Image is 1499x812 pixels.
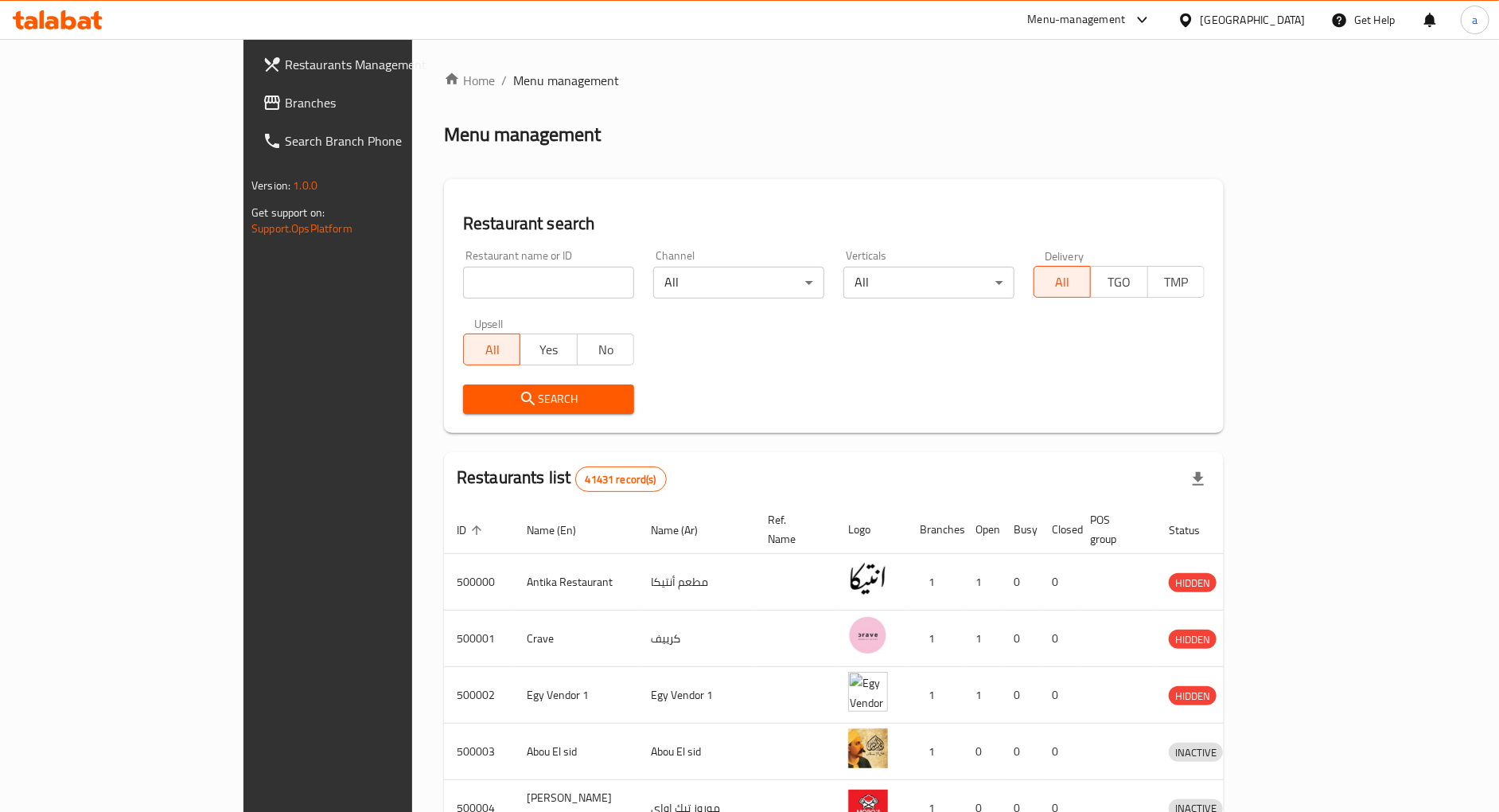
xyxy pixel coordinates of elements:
td: Abou El sid [638,724,755,780]
div: INACTIVE [1169,743,1223,762]
td: 1 [907,611,963,667]
div: [GEOGRAPHIC_DATA] [1201,11,1306,29]
div: All [843,267,1014,299]
button: Search [463,385,634,414]
span: 1.0.0 [293,175,317,196]
span: HIDDEN [1169,574,1217,592]
td: 0 [1001,611,1039,667]
td: Antika Restaurant [514,554,638,611]
a: Support.OpsPlatform [251,218,352,239]
img: Abou El sid [848,728,888,768]
a: Restaurants Management [250,45,494,84]
input: Search for restaurant name or ID.. [463,267,634,299]
td: 0 [1001,667,1039,724]
th: Closed [1039,506,1077,554]
a: Search Branch Phone [250,122,494,160]
a: Branches [250,84,494,122]
span: POS group [1090,510,1137,548]
span: All [1041,271,1084,294]
td: مطعم أنتيكا [638,554,755,611]
button: TMP [1147,266,1205,298]
td: 0 [963,724,1001,780]
h2: Restaurants list [457,466,667,492]
span: HIDDEN [1169,687,1217,705]
button: TGO [1090,266,1147,298]
td: 1 [963,554,1001,611]
span: Get support on: [251,202,325,223]
td: 1 [907,724,963,780]
td: 1 [963,611,1001,667]
span: Restaurants Management [285,55,481,74]
span: Search [476,389,621,409]
span: Branches [285,93,481,112]
label: Upsell [474,318,504,329]
span: Yes [527,338,570,361]
div: Export file [1179,460,1217,498]
li: / [501,71,507,90]
td: 0 [1039,611,1077,667]
span: Name (En) [527,521,597,540]
div: Total records count [575,467,667,492]
span: ID [457,521,487,540]
td: 0 [1039,667,1077,724]
td: Egy Vendor 1 [638,667,755,724]
img: Antika Restaurant [848,559,888,599]
div: HIDDEN [1169,573,1217,592]
span: INACTIVE [1169,744,1223,762]
span: TMP [1154,271,1198,294]
h2: Restaurant search [463,212,1205,236]
nav: breadcrumb [444,71,1224,90]
img: Crave [848,615,888,655]
button: No [577,334,634,365]
td: 0 [1039,724,1077,780]
td: Crave [514,611,638,667]
button: Yes [520,334,577,365]
td: 1 [907,554,963,611]
label: Delivery [1045,250,1084,261]
td: كرييف [638,611,755,667]
span: Status [1169,521,1221,540]
img: Egy Vendor 1 [848,672,888,712]
span: All [470,338,514,361]
span: Menu management [513,71,619,90]
span: Name (Ar) [651,521,718,540]
td: 1 [907,667,963,724]
span: 41431 record(s) [576,472,666,487]
th: Busy [1001,506,1039,554]
td: 1 [963,667,1001,724]
span: No [584,338,628,361]
th: Logo [835,506,907,554]
td: Egy Vendor 1 [514,667,638,724]
td: Abou El sid [514,724,638,780]
div: Menu-management [1028,10,1126,29]
span: a [1472,11,1478,29]
span: Version: [251,175,290,196]
button: All [463,334,520,365]
div: All [653,267,824,299]
h2: Menu management [444,122,601,147]
th: Branches [907,506,963,554]
span: TGO [1097,271,1141,294]
span: Search Branch Phone [285,131,481,150]
td: 0 [1001,554,1039,611]
span: HIDDEN [1169,630,1217,649]
th: Open [963,506,1001,554]
td: 0 [1039,554,1077,611]
span: Ref. Name [768,510,816,548]
button: All [1034,266,1091,298]
td: 0 [1001,724,1039,780]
